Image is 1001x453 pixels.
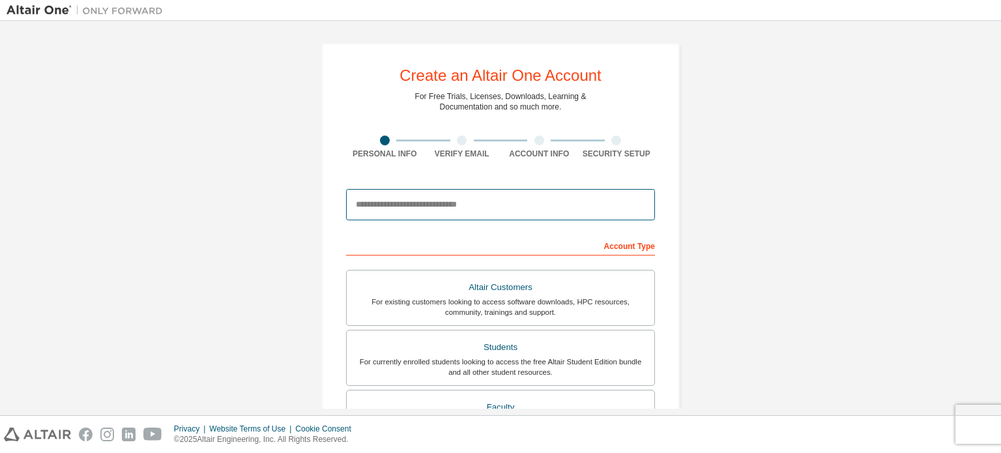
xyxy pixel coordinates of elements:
img: linkedin.svg [122,428,136,441]
img: facebook.svg [79,428,93,441]
div: Faculty [355,398,646,416]
div: Personal Info [346,149,424,159]
img: Altair One [7,4,169,17]
div: Account Type [346,235,655,256]
img: instagram.svg [100,428,114,441]
div: Create an Altair One Account [399,68,602,83]
div: For Free Trials, Licenses, Downloads, Learning & Documentation and so much more. [415,91,587,112]
div: Privacy [174,424,209,434]
div: Website Terms of Use [209,424,295,434]
div: Account Info [500,149,578,159]
div: For existing customers looking to access software downloads, HPC resources, community, trainings ... [355,297,646,317]
div: For currently enrolled students looking to access the free Altair Student Edition bundle and all ... [355,357,646,377]
p: © 2025 Altair Engineering, Inc. All Rights Reserved. [174,434,359,445]
div: Students [355,338,646,357]
div: Verify Email [424,149,501,159]
div: Cookie Consent [295,424,358,434]
div: Security Setup [578,149,656,159]
div: Altair Customers [355,278,646,297]
img: youtube.svg [143,428,162,441]
img: altair_logo.svg [4,428,71,441]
